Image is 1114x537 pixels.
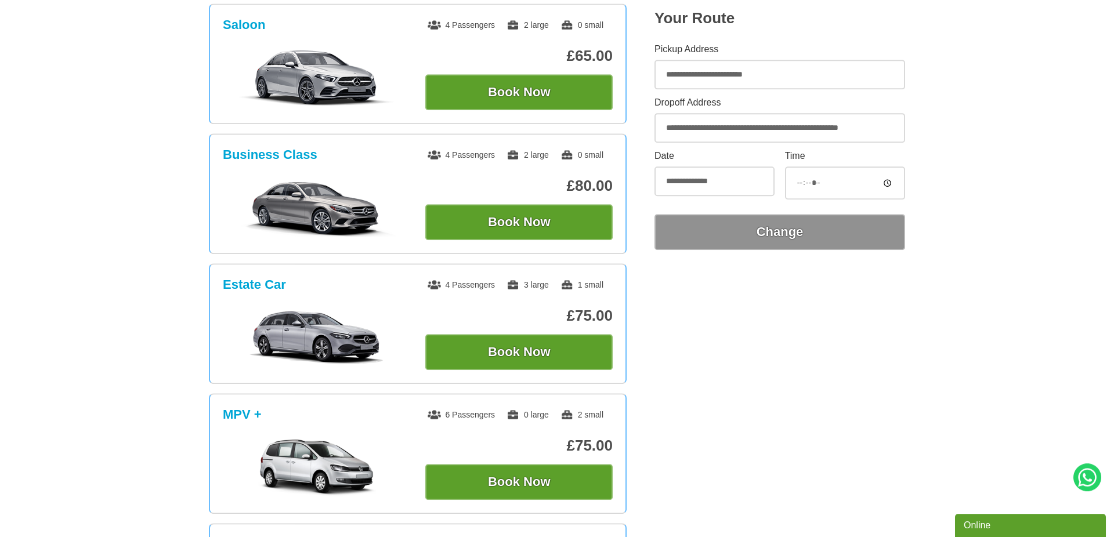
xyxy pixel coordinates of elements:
h2: Your Route [654,9,905,27]
span: 2 large [507,150,549,159]
img: MPV + [229,438,404,496]
span: 2 large [507,20,549,30]
span: 1 small [560,280,603,289]
button: Book Now [425,334,613,370]
button: Book Now [425,74,613,110]
label: Date [654,151,775,161]
img: Business Class [229,179,404,237]
img: Estate Car [229,309,404,367]
span: 0 small [560,150,603,159]
span: 4 Passengers [428,150,495,159]
span: 0 large [507,410,549,419]
button: Book Now [425,464,613,500]
span: 4 Passengers [428,20,495,30]
p: £75.00 [425,437,613,455]
h3: Saloon [223,17,265,32]
span: 0 small [560,20,603,30]
button: Book Now [425,204,613,240]
span: 4 Passengers [428,280,495,289]
p: £80.00 [425,177,613,195]
p: £75.00 [425,307,613,325]
button: Change [654,214,905,250]
img: Saloon [229,49,404,107]
label: Pickup Address [654,45,905,54]
span: 6 Passengers [428,410,495,419]
iframe: chat widget [955,511,1108,537]
span: 3 large [507,280,549,289]
span: 2 small [560,410,603,419]
label: Time [785,151,905,161]
label: Dropoff Address [654,98,905,107]
p: £65.00 [425,47,613,65]
h3: MPV + [223,407,262,422]
h3: Business Class [223,147,317,162]
h3: Estate Car [223,277,286,292]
